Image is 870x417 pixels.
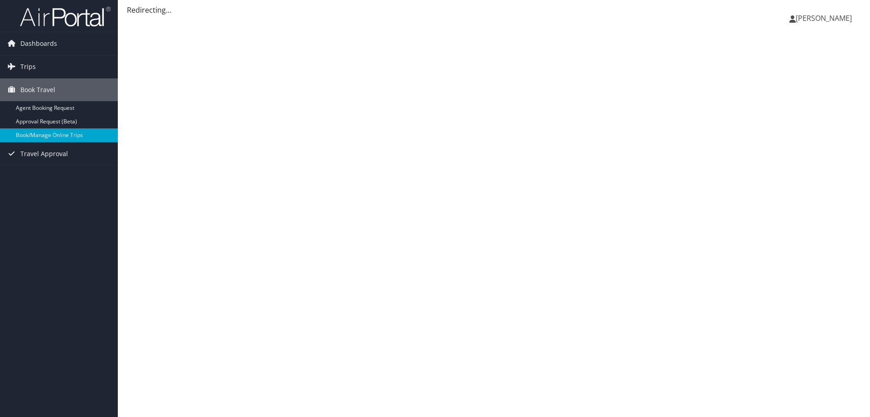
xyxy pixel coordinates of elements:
[789,5,861,32] a: [PERSON_NAME]
[20,55,36,78] span: Trips
[20,142,68,165] span: Travel Approval
[20,78,55,101] span: Book Travel
[20,6,111,27] img: airportal-logo.png
[20,32,57,55] span: Dashboards
[796,13,852,23] span: [PERSON_NAME]
[127,5,861,15] div: Redirecting...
